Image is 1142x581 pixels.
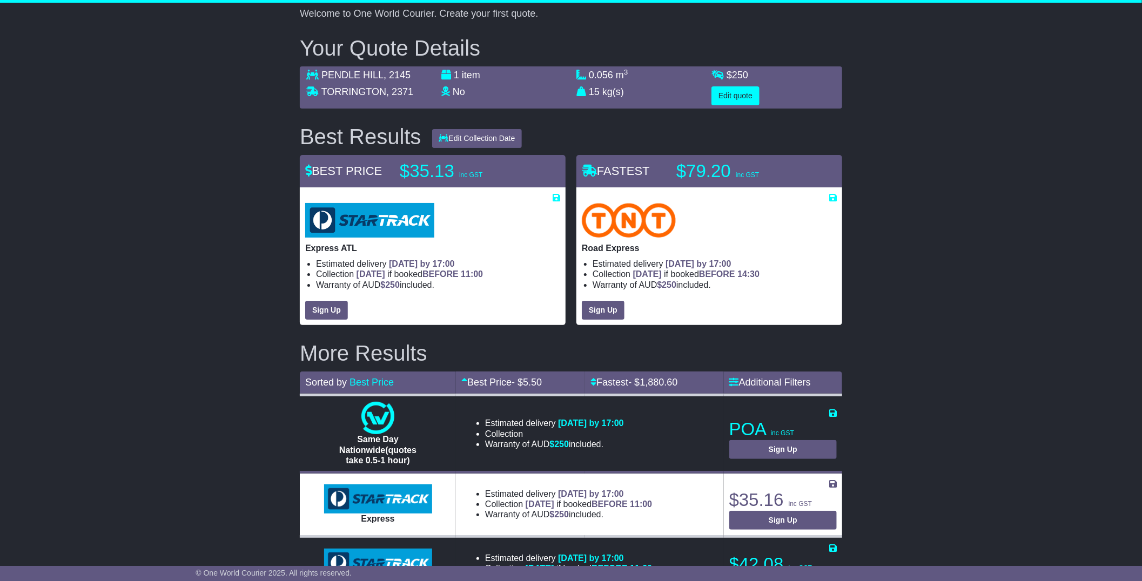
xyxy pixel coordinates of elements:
[558,418,624,428] span: [DATE] by 17:00
[526,499,554,509] span: [DATE]
[324,484,432,514] img: StarTrack: Express
[729,377,811,388] a: Additional Filters
[485,489,652,499] li: Estimated delivery
[789,500,812,508] span: inc GST
[389,259,455,268] span: [DATE] by 17:00
[727,70,748,80] span: $
[422,269,459,279] span: BEFORE
[633,269,760,279] span: if booked
[630,564,652,573] span: 11:00
[737,269,760,279] span: 14:30
[582,301,624,320] a: Sign Up
[729,489,837,511] p: $35.16
[590,377,677,388] a: Fastest- $1,880.60
[462,70,480,80] span: item
[589,70,613,80] span: 0.056
[732,70,748,80] span: 250
[554,510,569,519] span: 250
[593,259,837,269] li: Estimated delivery
[350,377,394,388] a: Best Price
[554,440,569,449] span: 250
[324,549,432,578] img: StarTrack: Premium
[386,86,413,97] span: , 2371
[454,70,459,80] span: 1
[485,418,624,428] li: Estimated delivery
[339,435,417,464] span: Same Day Nationwide(quotes take 0.5-1 hour)
[582,164,650,178] span: FASTEST
[582,203,676,238] img: TNT Domestic: Road Express
[321,86,386,97] span: TORRINGTON
[616,70,628,80] span: m
[662,280,676,289] span: 250
[485,509,652,519] li: Warranty of AUD included.
[526,499,652,509] span: if booked
[657,280,676,289] span: $
[729,511,837,530] a: Sign Up
[485,499,652,509] li: Collection
[624,68,628,76] sup: 3
[526,564,652,573] span: if booked
[526,564,554,573] span: [DATE]
[582,243,837,253] p: Road Express
[592,564,628,573] span: BEFORE
[592,499,628,509] span: BEFORE
[305,243,560,253] p: Express ATL
[305,203,434,238] img: StarTrack: Express ATL
[666,259,731,268] span: [DATE] by 17:00
[361,402,394,434] img: One World Courier: Same Day Nationwide(quotes take 0.5-1 hour)
[589,86,600,97] span: 15
[384,70,411,80] span: , 2145
[485,553,652,563] li: Estimated delivery
[550,440,569,449] span: $
[432,129,522,148] button: Edit Collection Date
[550,510,569,519] span: $
[316,259,560,269] li: Estimated delivery
[316,280,560,290] li: Warranty of AUD included.
[321,70,384,80] span: PENDLE HILL
[300,36,842,60] h2: Your Quote Details
[729,440,837,459] a: Sign Up
[385,280,400,289] span: 250
[593,269,837,279] li: Collection
[512,377,542,388] span: - $
[771,429,794,437] span: inc GST
[361,514,394,523] span: Express
[633,269,662,279] span: [DATE]
[357,269,385,279] span: [DATE]
[305,301,348,320] a: Sign Up
[628,377,677,388] span: - $
[461,377,542,388] a: Best Price- $5.50
[593,280,837,290] li: Warranty of AUD included.
[305,164,382,178] span: BEST PRICE
[736,171,759,179] span: inc GST
[316,269,560,279] li: Collection
[485,563,652,573] li: Collection
[485,429,624,439] li: Collection
[357,269,483,279] span: if booked
[640,377,677,388] span: 1,880.60
[630,499,652,509] span: 11:00
[711,86,760,105] button: Edit quote
[558,489,624,498] span: [DATE] by 17:00
[305,377,347,388] span: Sorted by
[196,569,352,577] span: © One World Courier 2025. All rights reserved.
[461,269,483,279] span: 11:00
[400,160,535,182] p: $35.13
[485,439,624,449] li: Warranty of AUD included.
[380,280,400,289] span: $
[459,171,482,179] span: inc GST
[729,418,837,440] p: POA
[523,377,542,388] span: 5.50
[558,553,624,563] span: [DATE] by 17:00
[699,269,735,279] span: BEFORE
[294,125,427,148] div: Best Results
[453,86,465,97] span: No
[729,553,837,575] p: $42.08
[602,86,624,97] span: kg(s)
[300,341,842,365] h2: More Results
[676,160,811,182] p: $79.20
[300,8,842,20] p: Welcome to One World Courier. Create your first quote.
[789,564,812,572] span: inc GST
